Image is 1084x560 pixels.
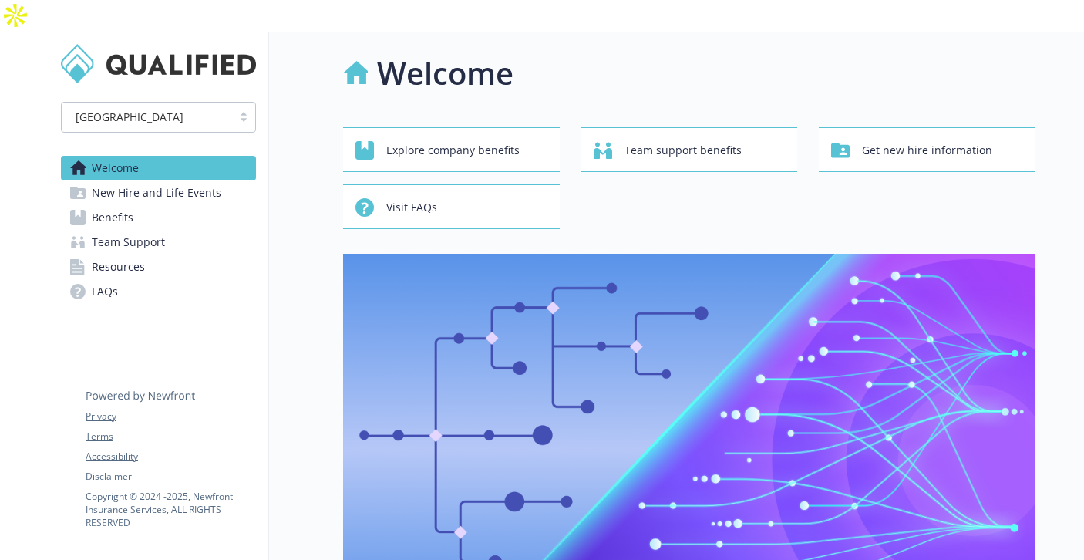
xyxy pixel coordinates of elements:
a: Accessibility [86,450,255,464]
a: Privacy [86,410,255,423]
p: Copyright © 2024 - 2025 , Newfront Insurance Services, ALL RIGHTS RESERVED [86,490,255,529]
button: Visit FAQs [343,184,560,229]
span: New Hire and Life Events [92,180,221,205]
button: Explore company benefits [343,127,560,172]
a: Benefits [61,205,256,230]
a: Disclaimer [86,470,255,484]
span: [GEOGRAPHIC_DATA] [76,109,183,125]
span: Team support benefits [624,136,742,165]
span: Resources [92,255,145,279]
a: Team Support [61,230,256,255]
a: Terms [86,430,255,444]
span: Team Support [92,230,165,255]
span: Benefits [92,205,133,230]
a: New Hire and Life Events [61,180,256,205]
h1: Welcome [377,50,513,96]
span: Explore company benefits [386,136,520,165]
button: Team support benefits [581,127,798,172]
a: Welcome [61,156,256,180]
a: FAQs [61,279,256,304]
span: FAQs [92,279,118,304]
span: Welcome [92,156,139,180]
a: Resources [61,255,256,279]
button: Get new hire information [819,127,1035,172]
span: Get new hire information [862,136,992,165]
span: [GEOGRAPHIC_DATA] [69,109,224,125]
span: Visit FAQs [386,193,437,222]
